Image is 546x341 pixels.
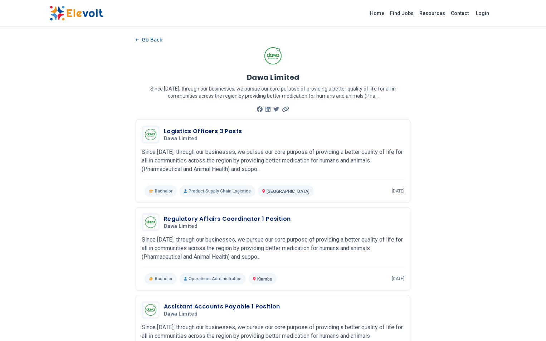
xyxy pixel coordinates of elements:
[142,126,404,197] a: Dawa LimitedLogistics Officers 3 PostsDawa LimitedSince [DATE], through our businesses, we pursue...
[155,276,172,282] span: Bachelor
[257,277,272,282] span: Kiambu
[247,72,299,82] h1: Dawa Limited
[392,188,404,194] p: [DATE]
[367,8,387,19] a: Home
[143,127,158,142] img: Dawa Limited
[392,276,404,282] p: [DATE]
[164,311,198,317] span: Dawa Limited
[387,8,416,19] a: Find Jobs
[136,34,162,45] button: Go Back
[262,45,284,67] img: Dawa Limited
[164,223,198,230] span: Dawa Limited
[164,136,198,142] span: Dawa Limited
[448,8,472,19] a: Contact
[416,8,448,19] a: Resources
[136,85,410,99] p: Since [DATE], through our businesses, we pursue our core purpose of providing a better quality of...
[143,303,158,317] img: Dawa Limited
[180,273,246,284] p: Operations Administration
[142,235,404,261] p: Since [DATE], through our businesses, we pursue our core purpose of providing a better quality of...
[155,188,172,194] span: Bachelor
[267,189,309,194] span: [GEOGRAPHIC_DATA]
[472,6,493,20] a: Login
[142,213,404,284] a: Dawa LimitedRegulatory Affairs Coordinator 1 PositionDawa LimitedSince [DATE], through our busine...
[180,185,255,197] p: Product Supply Chain Logistics
[142,148,404,174] p: Since [DATE], through our businesses, we pursue our core purpose of providing a better quality of...
[50,6,103,21] img: Elevolt
[164,215,291,223] h3: Regulatory Affairs Coordinator 1 Position
[422,34,511,249] iframe: Advertisement
[164,302,280,311] h3: Assistant Accounts Payable 1 Position
[50,34,140,249] iframe: Advertisement
[164,127,242,136] h3: Logistics Officers 3 Posts
[143,215,158,229] img: Dawa Limited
